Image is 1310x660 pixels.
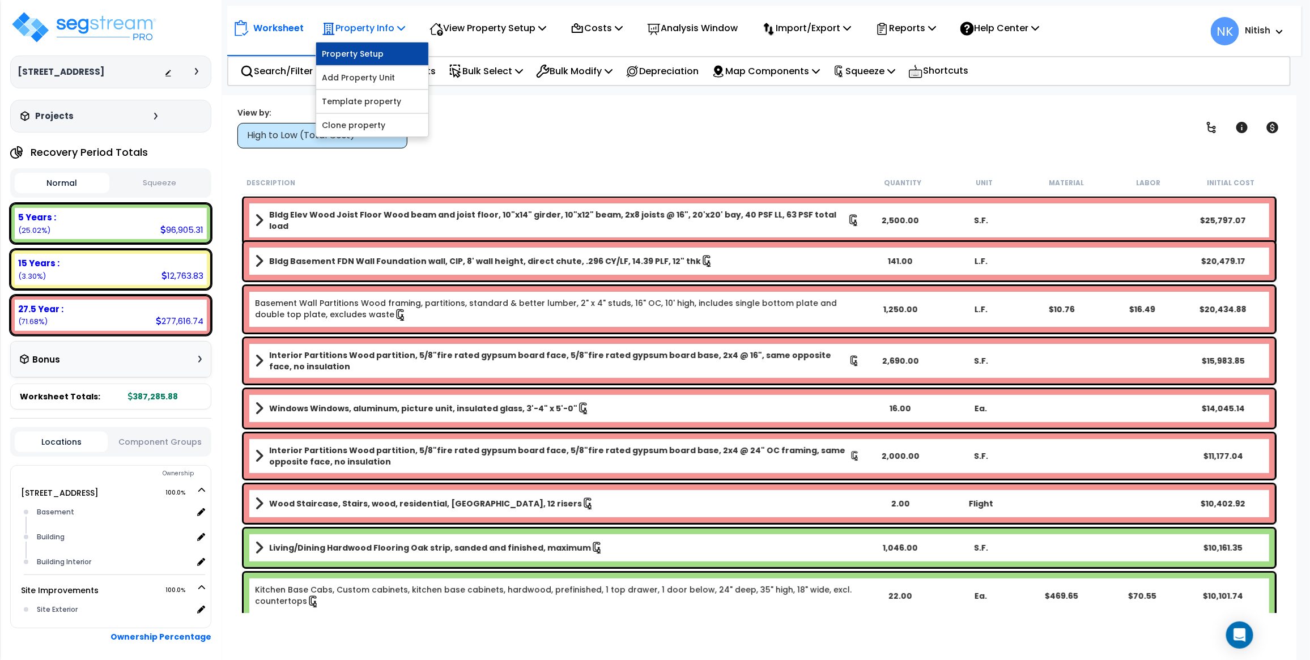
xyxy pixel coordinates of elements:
[536,63,613,79] p: Bulk Modify
[1102,304,1183,315] div: $16.49
[1211,17,1239,45] span: NK
[619,58,705,84] div: Depreciation
[31,147,148,158] h4: Recovery Period Totals
[18,303,63,315] b: 27.5 Year :
[156,315,203,327] div: 277,616.74
[429,20,546,36] p: View Property Setup
[246,178,295,188] small: Description
[1207,178,1254,188] small: Initial Cost
[316,114,428,137] a: Clone property
[247,129,387,142] div: High to Low (Total Cost)
[941,498,1021,509] div: Flight
[34,603,193,616] div: Site Exterior
[18,211,56,223] b: 5 Years :
[237,107,407,118] div: View by:
[166,486,196,500] span: 100.0%
[941,542,1021,553] div: S.F.
[941,590,1021,602] div: Ea.
[1183,256,1263,267] div: $20,479.17
[161,270,203,282] div: 12,763.83
[32,355,60,365] h3: Bonus
[15,173,109,193] button: Normal
[1226,621,1253,649] div: Open Intercom Messenger
[255,584,860,608] a: Individual Item
[941,304,1021,315] div: L.F.
[110,631,211,642] b: Ownership Percentage
[1049,178,1084,188] small: Material
[941,256,1021,267] div: L.F.
[908,63,968,79] p: Shortcuts
[240,63,313,79] p: Search/Filter
[860,403,941,414] div: 16.00
[255,496,860,512] a: Assembly Title
[255,350,860,372] a: Assembly Title
[1102,590,1183,602] div: $70.55
[18,317,48,326] small: (71.68%)
[21,487,99,499] a: [STREET_ADDRESS] 100.0%
[941,450,1021,462] div: S.F.
[1183,542,1263,553] div: $10,161.35
[255,209,860,232] a: Assembly Title
[884,178,921,188] small: Quantity
[34,555,193,569] div: Building Interior
[34,530,193,544] div: Building
[269,350,849,372] b: Interior Partitions Wood partition, 5/8"fire rated gypsum board face, 5/8"fire rated gypsum board...
[1183,590,1263,602] div: $10,101.74
[941,355,1021,367] div: S.F.
[255,445,860,467] a: Assembly Title
[112,173,207,193] button: Squeeze
[253,20,304,36] p: Worksheet
[269,403,577,414] b: Windows Windows, aluminum, picture unit, insulated glass, 3'-4" x 5'-0"
[21,585,99,596] a: Site Improvements 100.0%
[860,355,941,367] div: 2,690.00
[1183,498,1263,509] div: $10,402.92
[160,224,203,236] div: 96,905.31
[255,401,860,416] a: Assembly Title
[960,20,1039,36] p: Help Center
[860,450,941,462] div: 2,000.00
[316,90,428,113] a: Template property
[113,436,206,448] button: Component Groups
[316,66,428,89] a: Add Property Unit
[762,20,851,36] p: Import/Export
[1183,215,1263,226] div: $25,797.07
[35,110,74,122] h3: Projects
[20,391,100,402] span: Worksheet Totals:
[255,297,860,321] a: Individual Item
[860,256,941,267] div: 141.00
[1183,355,1263,367] div: $15,983.85
[10,10,158,44] img: logo_pro_r.png
[875,20,936,36] p: Reports
[860,542,941,553] div: 1,046.00
[1183,403,1263,414] div: $14,045.14
[571,20,623,36] p: Costs
[1183,450,1263,462] div: $11,177.04
[860,590,941,602] div: 22.00
[1021,590,1101,602] div: $469.65
[269,542,591,553] b: Living/Dining Hardwood Flooring Oak strip, sanded and finished, maximum
[860,498,941,509] div: 2.00
[941,215,1021,226] div: S.F.
[712,63,820,79] p: Map Components
[34,505,193,519] div: Basement
[941,403,1021,414] div: Ea.
[255,253,860,269] a: Assembly Title
[902,57,975,85] div: Shortcuts
[1021,304,1101,315] div: $10.76
[833,63,895,79] p: Squeeze
[269,498,582,509] b: Wood Staircase, Stairs, wood, residential, [GEOGRAPHIC_DATA], 12 risers
[18,271,46,281] small: (3.30%)
[166,584,196,597] span: 100.0%
[626,63,699,79] p: Depreciation
[128,391,178,402] b: 387,285.88
[269,209,848,232] b: Bldg Elev Wood Joist Floor Wood beam and joist floor, 10"x14" girder, 10"x12" beam, 2x8 joists @ ...
[322,20,405,36] p: Property Info
[269,445,850,467] b: Interior Partitions Wood partition, 5/8"fire rated gypsum board face, 5/8"fire rated gypsum board...
[647,20,738,36] p: Analysis Window
[18,66,104,78] h3: [STREET_ADDRESS]
[1183,304,1263,315] div: $20,434.88
[860,304,941,315] div: 1,250.00
[976,178,993,188] small: Unit
[255,540,860,556] a: Assembly Title
[316,42,428,65] a: Property Setup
